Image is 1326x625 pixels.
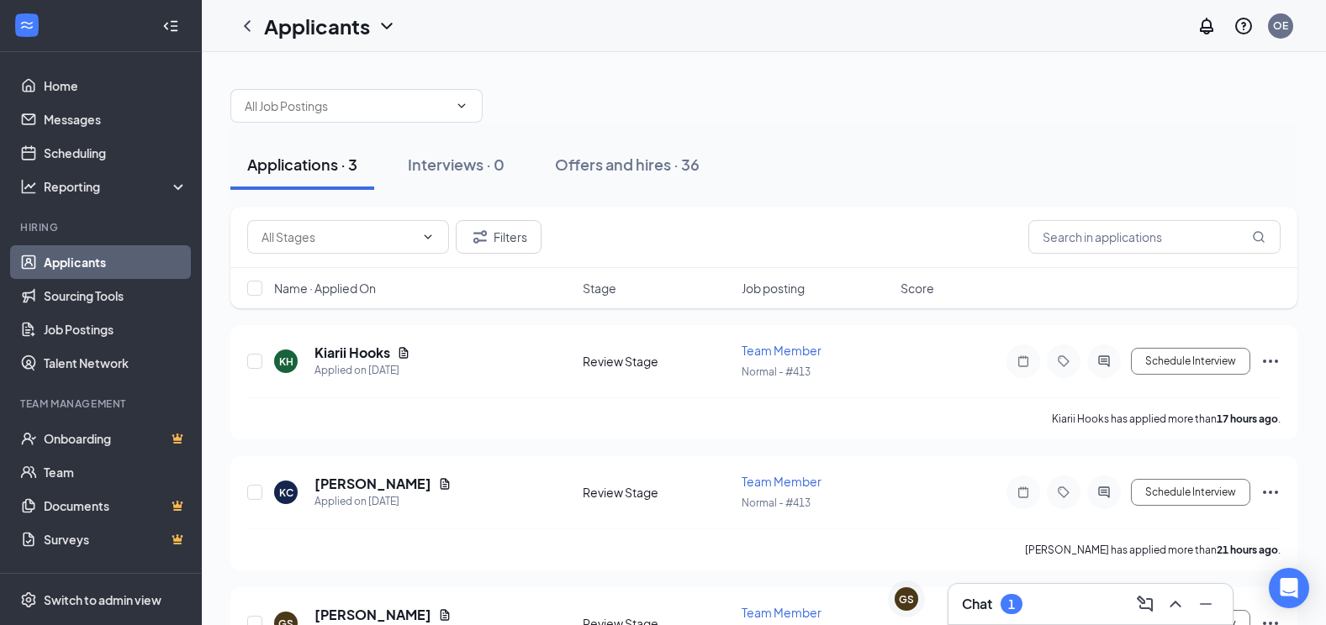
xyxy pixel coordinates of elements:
[44,591,161,608] div: Switch to admin view
[1054,355,1074,368] svg: Tag
[455,99,468,113] svg: ChevronDown
[742,474,821,489] span: Team Member
[44,136,188,170] a: Scheduling
[421,230,435,244] svg: ChevronDown
[1196,594,1216,614] svg: Minimize
[1131,479,1250,506] button: Schedule Interview
[44,312,188,346] a: Job Postings
[962,595,992,613] h3: Chat
[44,455,188,489] a: Team
[583,280,616,297] span: Stage
[1008,597,1015,612] div: 1
[279,486,293,500] div: KC
[1260,482,1281,502] svg: Ellipses
[279,355,293,369] div: KH
[44,422,188,455] a: OnboardingCrown
[1252,230,1265,244] svg: MagnifyingGlass
[583,484,732,501] div: Review Stage
[1192,591,1219,617] button: Minimize
[470,227,490,247] svg: Filter
[20,591,37,608] svg: Settings
[742,365,811,378] span: Normal - #413
[274,280,376,297] span: Name · Applied On
[44,178,188,195] div: Reporting
[408,154,505,175] div: Interviews · 0
[1135,594,1155,614] svg: ComposeMessage
[314,475,431,493] h5: [PERSON_NAME]
[1054,486,1074,499] svg: Tag
[1162,591,1189,617] button: ChevronUp
[44,245,188,279] a: Applicants
[44,489,188,523] a: DocumentsCrown
[1165,594,1186,614] svg: ChevronUp
[1094,486,1114,499] svg: ActiveChat
[247,154,357,175] div: Applications · 3
[1217,412,1278,425] b: 17 hours ago
[44,346,188,380] a: Talent Network
[314,493,452,510] div: Applied on [DATE]
[901,280,934,297] span: Score
[1217,544,1278,556] b: 21 hours ago
[1131,348,1250,375] button: Schedule Interview
[1269,568,1309,608] div: Open Intercom Messenger
[1260,351,1281,371] svg: Ellipses
[742,343,821,358] span: Team Member
[1132,591,1159,617] button: ComposeMessage
[1013,486,1033,499] svg: Note
[1197,16,1217,36] svg: Notifications
[262,228,415,246] input: All Stages
[555,154,700,175] div: Offers and hires · 36
[20,397,184,411] div: Team Management
[44,279,188,312] a: Sourcing Tools
[1025,543,1281,557] p: [PERSON_NAME] has applied more than .
[1234,16,1254,36] svg: QuestionInfo
[456,220,541,254] button: Filter Filters
[20,220,184,234] div: Hiring
[44,69,188,102] a: Home
[899,592,914,607] div: GS
[583,353,732,370] div: Review Stage
[162,18,179,34] svg: Collapse
[245,97,448,115] input: All Job Postings
[742,605,821,620] span: Team Member
[264,12,370,40] h1: Applicants
[438,608,452,622] svg: Document
[1273,18,1288,33] div: OE
[237,16,257,36] svg: ChevronLeft
[1013,355,1033,368] svg: Note
[314,606,431,624] h5: [PERSON_NAME]
[742,496,811,509] span: Normal - #413
[20,178,37,195] svg: Analysis
[314,344,390,362] h5: Kiarii Hooks
[1052,412,1281,426] p: Kiarii Hooks has applied more than .
[1094,355,1114,368] svg: ActiveChat
[397,346,410,360] svg: Document
[377,16,397,36] svg: ChevronDown
[18,17,35,34] svg: WorkstreamLogo
[44,102,188,136] a: Messages
[1028,220,1281,254] input: Search in applications
[44,523,188,556] a: SurveysCrown
[438,477,452,491] svg: Document
[742,280,805,297] span: Job posting
[314,362,410,379] div: Applied on [DATE]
